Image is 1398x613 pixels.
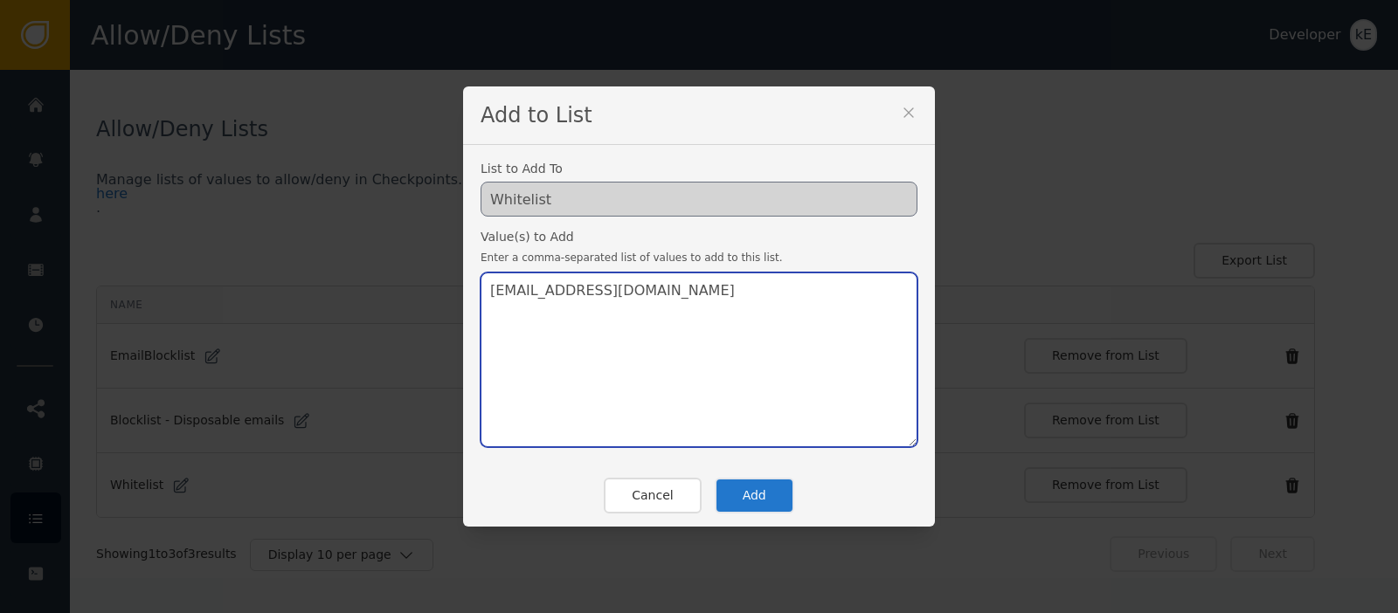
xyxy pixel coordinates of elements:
[463,86,935,145] div: Add to List
[481,231,917,243] label: Value(s) to Add
[481,162,917,175] label: List to Add To
[604,478,701,513] button: Cancel
[481,272,917,447] textarea: [EMAIL_ADDRESS][DOMAIN_NAME]
[481,250,917,265] span: Enter a comma-separated list of values to add to this list.
[715,478,794,513] button: Add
